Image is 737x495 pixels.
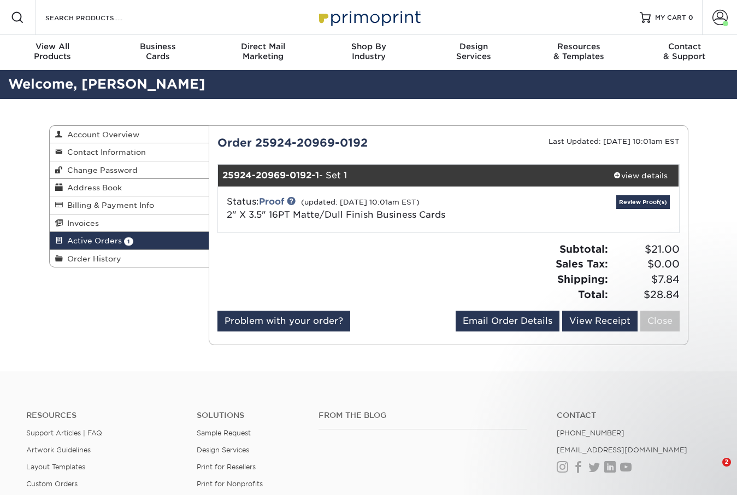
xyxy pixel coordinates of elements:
span: $21.00 [611,242,680,257]
a: Design Services [197,446,249,454]
small: Last Updated: [DATE] 10:01am EST [549,137,680,145]
div: Marketing [210,42,316,61]
div: Cards [105,42,211,61]
span: $28.84 [611,287,680,302]
a: DesignServices [421,35,527,70]
a: BusinessCards [105,35,211,70]
strong: Subtotal: [559,243,608,255]
div: Order 25924-20969-0192 [209,135,449,151]
span: Design [421,42,527,51]
div: & Templates [527,42,632,61]
iframe: Intercom live chat [700,458,726,484]
span: Direct Mail [210,42,316,51]
a: Custom Orders [26,480,78,488]
a: Artwork Guidelines [26,446,91,454]
span: $0.00 [611,257,680,272]
a: Sample Request [197,429,251,437]
a: Invoices [50,214,209,232]
a: Support Articles | FAQ [26,429,102,437]
span: $7.84 [611,272,680,287]
span: 1 [124,237,133,246]
span: Contact Information [63,148,146,156]
a: Print for Resellers [197,463,256,471]
span: 0 [688,14,693,21]
span: Address Book [63,183,122,192]
a: Close [640,311,680,331]
div: Status: [219,195,525,222]
span: Change Password [63,166,138,174]
a: Resources& Templates [527,35,632,70]
a: Account Overview [50,126,209,143]
a: Billing & Payment Info [50,196,209,214]
span: 2 [722,458,731,467]
span: Contact [632,42,737,51]
h4: Resources [26,411,180,420]
a: Email Order Details [456,311,559,331]
span: Business [105,42,211,51]
strong: Total: [578,288,608,300]
div: - Set 1 [218,165,602,187]
a: View Receipt [562,311,638,331]
div: & Support [632,42,737,61]
strong: 25924-20969-0192-1 [222,170,319,180]
a: Proof [259,196,284,207]
a: Print for Nonprofits [197,480,263,488]
a: Layout Templates [26,463,85,471]
a: Change Password [50,161,209,179]
small: (updated: [DATE] 10:01am EST) [301,198,420,206]
a: 2" X 3.5" 16PT Matte/Dull Finish Business Cards [227,209,445,220]
span: Billing & Payment Info [63,201,154,209]
span: Resources [527,42,632,51]
a: Contact Information [50,143,209,161]
a: Order History [50,250,209,267]
h4: From the Blog [319,411,528,420]
span: Shop By [316,42,421,51]
a: Shop ByIndustry [316,35,421,70]
strong: Shipping: [557,273,608,285]
h4: Solutions [197,411,302,420]
a: Address Book [50,179,209,196]
a: Direct MailMarketing [210,35,316,70]
span: Active Orders [63,236,122,245]
a: view details [602,165,679,187]
span: Account Overview [63,130,139,139]
div: view details [602,170,679,181]
span: MY CART [655,13,686,22]
a: Active Orders 1 [50,232,209,249]
div: Services [421,42,527,61]
a: Problem with your order? [217,311,350,331]
a: Contact& Support [632,35,737,70]
a: Review Proof(s) [616,195,670,209]
div: Industry [316,42,421,61]
span: Invoices [63,219,99,228]
strong: Sales Tax: [556,258,608,270]
span: Order History [63,254,121,263]
img: Primoprint [314,5,423,29]
input: SEARCH PRODUCTS..... [44,11,151,24]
